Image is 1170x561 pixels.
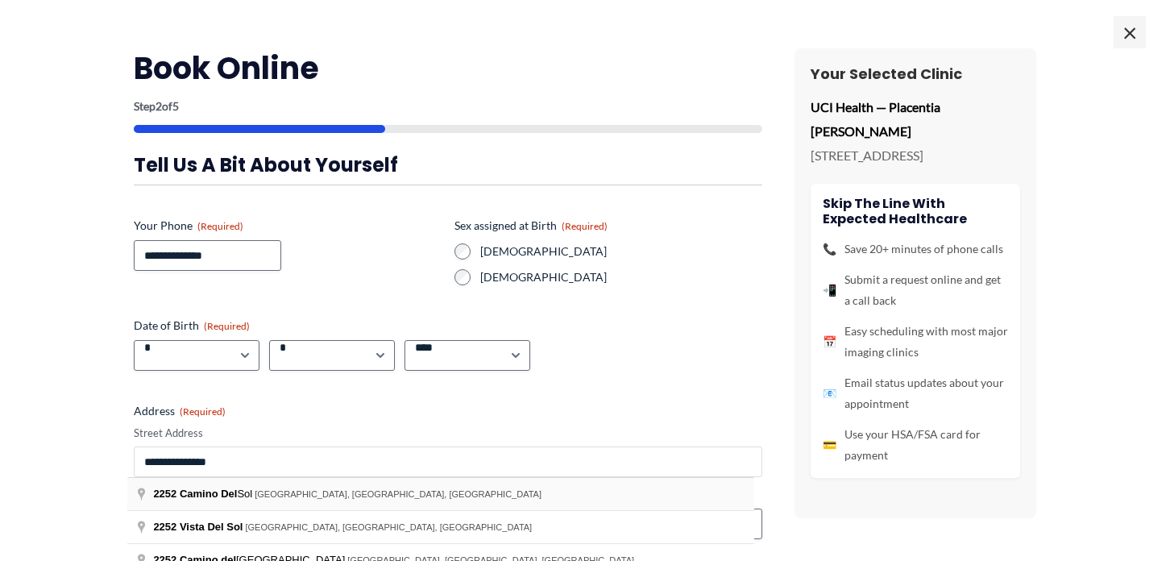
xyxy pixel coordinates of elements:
label: Your Phone [134,218,442,234]
h4: Skip the line with Expected Healthcare [823,196,1008,226]
li: Submit a request online and get a call back [823,269,1008,311]
li: Use your HSA/FSA card for payment [823,424,1008,466]
label: [DEMOGRAPHIC_DATA] [480,269,762,285]
p: [STREET_ADDRESS] [811,143,1020,168]
p: UCI Health — Placentia [PERSON_NAME] [811,95,1020,143]
span: (Required) [180,405,226,418]
label: Street Address [134,426,762,441]
h3: Tell us a bit about yourself [134,152,762,177]
legend: Date of Birth [134,318,250,334]
span: × [1114,16,1146,48]
span: (Required) [562,220,608,232]
span: 2252 [153,488,176,500]
p: Step of [134,101,762,112]
span: [GEOGRAPHIC_DATA], [GEOGRAPHIC_DATA], [GEOGRAPHIC_DATA] [255,489,541,499]
span: 💳 [823,434,836,455]
span: (Required) [204,320,250,332]
li: Easy scheduling with most major imaging clinics [823,321,1008,363]
h2: Book Online [134,48,762,88]
span: 2252 [153,521,176,533]
legend: Sex assigned at Birth [454,218,608,234]
span: Vista Del Sol [180,521,243,533]
legend: Address [134,403,226,419]
span: 📅 [823,331,836,352]
li: Save 20+ minutes of phone calls [823,239,1008,260]
span: Sol [153,488,255,500]
span: 5 [172,99,179,113]
span: 2 [156,99,162,113]
h3: Your Selected Clinic [811,64,1020,83]
label: [DEMOGRAPHIC_DATA] [480,243,762,260]
span: [GEOGRAPHIC_DATA], [GEOGRAPHIC_DATA], [GEOGRAPHIC_DATA] [245,522,532,532]
li: Email status updates about your appointment [823,372,1008,414]
span: 📲 [823,280,836,301]
span: Camino Del [180,488,238,500]
span: 📧 [823,383,836,404]
span: (Required) [197,220,243,232]
span: 📞 [823,239,836,260]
